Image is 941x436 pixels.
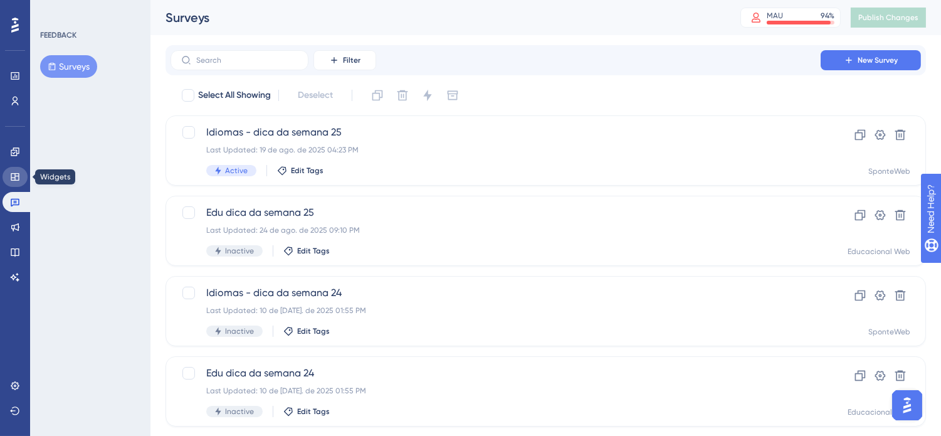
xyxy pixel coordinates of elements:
[298,88,333,103] span: Deselect
[277,166,323,176] button: Edit Tags
[225,166,248,176] span: Active
[848,407,910,417] div: Educacional Web
[206,205,785,220] span: Edu dica da semana 25
[297,246,330,256] span: Edit Tags
[283,407,330,417] button: Edit Tags
[868,327,910,337] div: SponteWeb
[343,55,360,65] span: Filter
[287,84,344,107] button: Deselect
[297,326,330,336] span: Edit Tags
[206,225,785,235] div: Last Updated: 24 de ago. de 2025 09:10 PM
[40,55,97,78] button: Surveys
[888,386,926,424] iframe: UserGuiding AI Assistant Launcher
[29,3,78,18] span: Need Help?
[198,88,271,103] span: Select All Showing
[858,55,898,65] span: New Survey
[848,247,910,257] div: Educacional Web
[821,50,921,70] button: New Survey
[206,285,785,300] span: Idiomas - dica da semana 24
[767,11,783,21] div: MAU
[225,246,254,256] span: Inactive
[206,386,785,396] div: Last Updated: 10 de [DATE]. de 2025 01:55 PM
[166,9,709,26] div: Surveys
[297,407,330,417] span: Edit Tags
[40,30,76,40] div: FEEDBACK
[225,326,254,336] span: Inactive
[313,50,376,70] button: Filter
[821,11,834,21] div: 94 %
[868,166,910,176] div: SponteWeb
[206,306,785,316] div: Last Updated: 10 de [DATE]. de 2025 01:55 PM
[283,246,330,256] button: Edit Tags
[206,145,785,155] div: Last Updated: 19 de ago. de 2025 04:23 PM
[225,407,254,417] span: Inactive
[283,326,330,336] button: Edit Tags
[851,8,926,28] button: Publish Changes
[206,366,785,381] span: Edu dica da semana 24
[291,166,323,176] span: Edit Tags
[858,13,918,23] span: Publish Changes
[196,56,298,65] input: Search
[206,125,785,140] span: Idiomas - dica da semana 25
